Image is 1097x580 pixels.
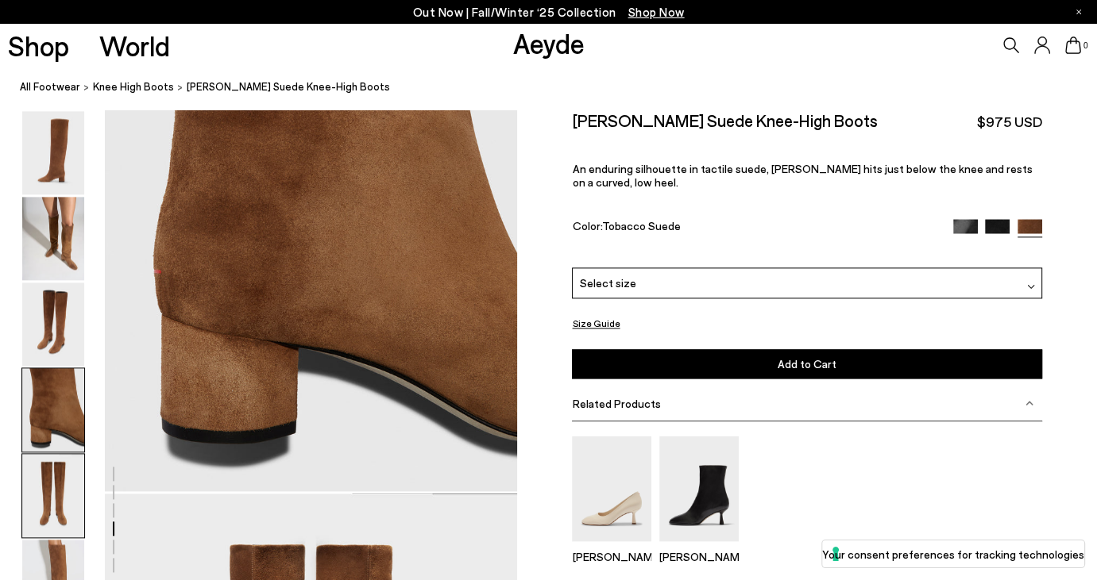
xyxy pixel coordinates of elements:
p: [PERSON_NAME] [659,550,739,563]
img: Giotta Round-Toe Pumps [572,435,651,540]
span: Tobacco Suede [601,219,680,232]
img: svg%3E [1026,399,1033,407]
img: Willa Suede Knee-High Boots - Image 2 [22,197,84,280]
span: 0 [1081,41,1089,50]
p: Out Now | Fall/Winter ‘25 Collection [413,2,685,22]
a: Aeyde [512,26,584,60]
a: Shop [8,32,69,60]
div: Color: [572,219,937,237]
a: Giotta Round-Toe Pumps [PERSON_NAME] [572,530,651,563]
nav: breadcrumb [20,67,1097,110]
span: Navigate to /collections/new-in [628,5,685,19]
span: Select size [579,275,635,291]
span: An enduring silhouette in tactile suede, [PERSON_NAME] hits just below the knee and rests on a cu... [572,162,1032,189]
a: knee high boots [93,79,174,96]
img: Willa Suede Knee-High Boots - Image 1 [22,111,84,194]
span: Related Products [572,396,660,409]
button: Your consent preferences for tracking technologies [822,540,1084,567]
button: Size Guide [572,313,620,333]
button: Add to Cart [572,348,1041,378]
span: $975 USD [977,112,1042,132]
p: [PERSON_NAME] [572,550,651,563]
a: Dorothy Soft Sock Boots [PERSON_NAME] [659,530,739,563]
img: Willa Suede Knee-High Boots - Image 4 [22,368,84,451]
h2: [PERSON_NAME] Suede Knee-High Boots [572,110,877,130]
img: Willa Suede Knee-High Boots - Image 5 [22,454,84,537]
a: All Footwear [20,79,80,96]
img: Dorothy Soft Sock Boots [659,435,739,540]
span: [PERSON_NAME] Suede Knee-High Boots [187,79,390,96]
span: knee high boots [93,81,174,94]
a: 0 [1065,36,1081,54]
img: Willa Suede Knee-High Boots - Image 3 [22,282,84,366]
img: svg%3E [1027,282,1035,290]
label: Your consent preferences for tracking technologies [822,546,1084,563]
span: Add to Cart [778,356,836,370]
a: World [99,32,170,60]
